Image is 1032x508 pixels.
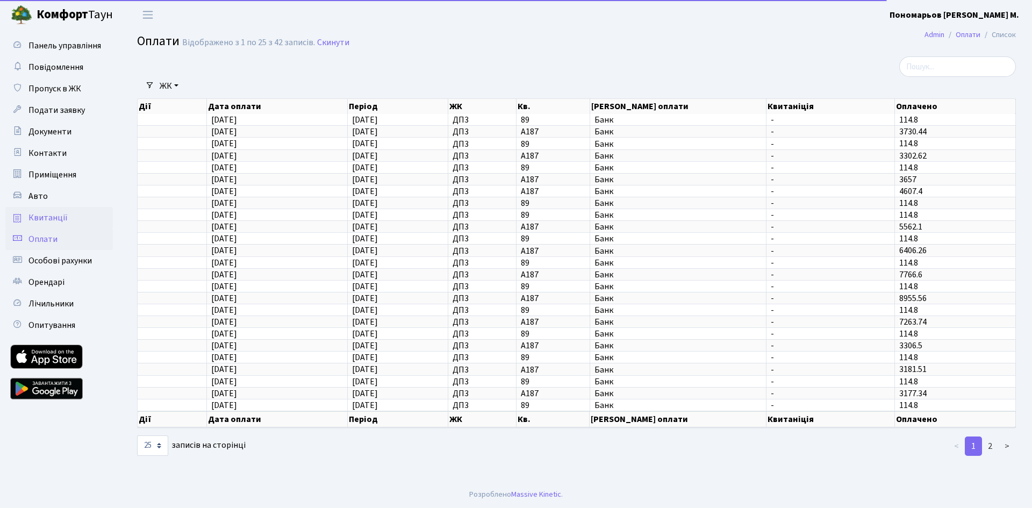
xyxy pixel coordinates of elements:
th: Дії [138,99,207,114]
span: [DATE] [211,174,237,185]
span: [DATE] [211,245,237,257]
span: [DATE] [211,352,237,363]
span: 89 [521,163,585,172]
span: - [771,140,890,148]
span: [DATE] [211,364,237,376]
span: [DATE] [211,304,237,316]
img: logo.png [11,4,32,26]
span: Банк [594,247,762,255]
span: ДП3 [453,116,512,124]
span: 3730.44 [899,126,927,138]
span: Банк [594,401,762,410]
span: Банк [594,294,762,303]
span: - [771,366,890,374]
span: [DATE] [352,126,378,138]
span: - [771,318,890,326]
span: Опитування [28,319,75,331]
span: [DATE] [352,174,378,185]
span: [DATE] [211,138,237,150]
span: Лічильники [28,298,74,310]
th: Кв. [517,411,590,427]
span: - [771,211,890,219]
span: - [771,259,890,267]
span: - [771,234,890,243]
a: Документи [5,121,113,142]
span: - [771,341,890,350]
span: - [771,116,890,124]
span: [DATE] [211,209,237,221]
span: [DATE] [211,221,237,233]
th: Період [348,99,448,114]
span: А187 [521,341,585,350]
span: [DATE] [352,150,378,162]
span: Документи [28,126,71,138]
span: - [771,199,890,208]
span: [DATE] [211,316,237,328]
span: ДП3 [453,341,512,350]
span: 89 [521,259,585,267]
span: [DATE] [211,388,237,399]
label: записів на сторінці [137,435,246,456]
span: 3302.62 [899,150,927,162]
span: Банк [594,152,762,160]
span: А187 [521,175,585,184]
span: Приміщення [28,169,76,181]
span: [DATE] [211,328,237,340]
span: 114.8 [899,352,918,363]
span: ДП3 [453,199,512,208]
span: Банк [594,187,762,196]
span: А187 [521,318,585,326]
span: [DATE] [352,388,378,399]
span: [DATE] [211,281,237,292]
span: ДП3 [453,318,512,326]
span: [DATE] [211,126,237,138]
span: [DATE] [352,399,378,411]
span: 114.8 [899,328,918,340]
a: Скинути [317,38,349,48]
th: Період [348,411,448,427]
span: - [771,353,890,362]
span: [DATE] [352,364,378,376]
a: 1 [965,437,982,456]
span: [DATE] [211,114,237,126]
span: Пропуск в ЖК [28,83,81,95]
span: 114.8 [899,233,918,245]
span: ДП3 [453,234,512,243]
span: [DATE] [352,209,378,221]
span: ДП3 [453,389,512,398]
span: [DATE] [211,257,237,269]
span: [DATE] [352,269,378,281]
span: 89 [521,116,585,124]
span: Банк [594,140,762,148]
th: Дії [138,411,207,427]
span: ДП3 [453,401,512,410]
span: - [771,294,890,303]
span: 114.8 [899,281,918,292]
a: Лічильники [5,293,113,314]
a: Авто [5,185,113,207]
nav: breadcrumb [908,24,1032,46]
span: 114.8 [899,114,918,126]
span: Повідомлення [28,61,83,73]
select: записів на сторінці [137,435,168,456]
span: [DATE] [352,138,378,150]
span: Орендарі [28,276,64,288]
span: Банк [594,389,762,398]
span: - [771,270,890,279]
span: [DATE] [211,150,237,162]
th: Дата оплати [207,99,348,114]
span: [DATE] [211,269,237,281]
span: Банк [594,211,762,219]
a: Оплати [956,29,980,40]
span: [DATE] [211,233,237,245]
span: ДП3 [453,270,512,279]
span: Панель управління [28,40,101,52]
span: ДП3 [453,353,512,362]
span: Квитанції [28,212,68,224]
span: - [771,377,890,386]
button: Переключити навігацію [134,6,161,24]
span: [DATE] [352,281,378,292]
span: 3181.51 [899,364,927,376]
span: Банк [594,330,762,338]
th: Оплачено [895,99,1016,114]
